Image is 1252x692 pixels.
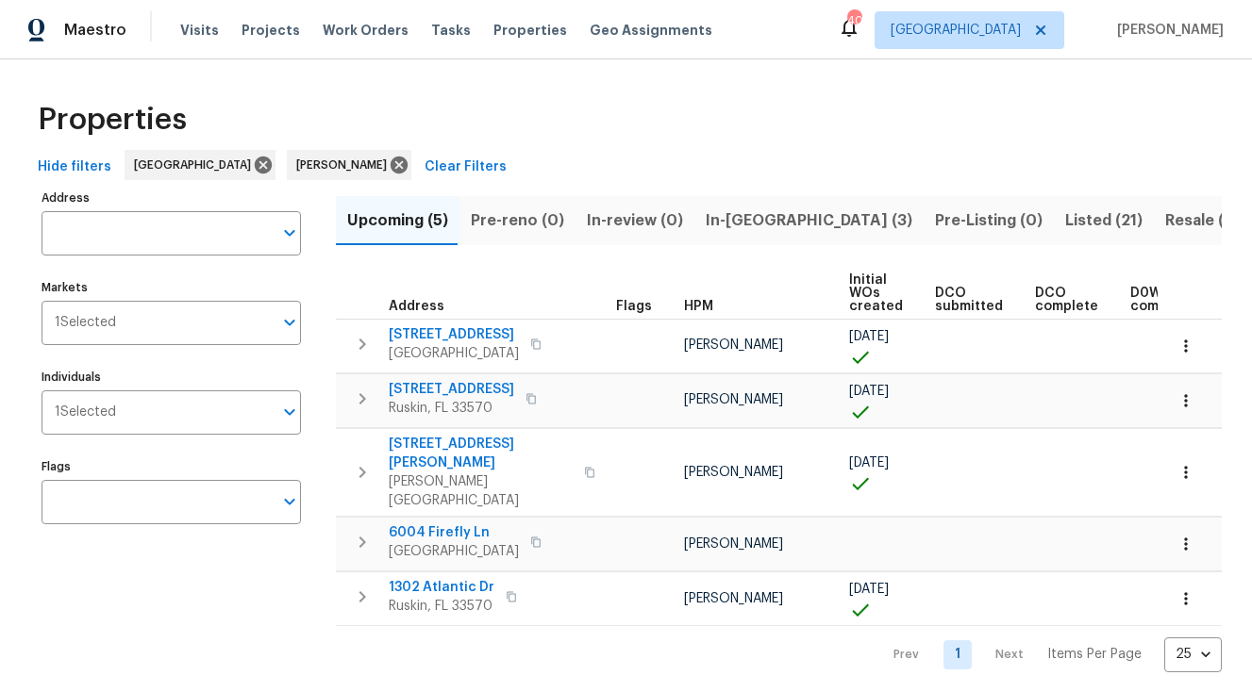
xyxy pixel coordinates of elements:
[134,156,259,174] span: [GEOGRAPHIC_DATA]
[276,220,303,246] button: Open
[1110,21,1224,40] span: [PERSON_NAME]
[125,150,275,180] div: [GEOGRAPHIC_DATA]
[347,207,448,234] span: Upcoming (5)
[38,110,187,129] span: Properties
[276,488,303,515] button: Open
[706,207,912,234] span: In-[GEOGRAPHIC_DATA] (3)
[847,11,860,30] div: 40
[493,21,567,40] span: Properties
[616,300,652,313] span: Flags
[943,640,972,669] a: Goto page 1
[431,24,471,37] span: Tasks
[296,156,394,174] span: [PERSON_NAME]
[42,282,301,293] label: Markets
[389,542,519,561] span: [GEOGRAPHIC_DATA]
[876,637,1222,672] nav: Pagination Navigation
[389,597,494,616] span: Ruskin, FL 33570
[849,330,889,343] span: [DATE]
[389,300,444,313] span: Address
[389,578,494,597] span: 1302 Atlantic Dr
[684,466,783,479] span: [PERSON_NAME]
[425,156,507,179] span: Clear Filters
[1035,287,1098,313] span: DCO complete
[30,150,119,185] button: Hide filters
[417,150,514,185] button: Clear Filters
[849,583,889,596] span: [DATE]
[42,371,301,383] label: Individuals
[180,21,219,40] span: Visits
[471,207,564,234] span: Pre-reno (0)
[684,338,783,352] span: [PERSON_NAME]
[389,344,519,363] span: [GEOGRAPHIC_DATA]
[323,21,409,40] span: Work Orders
[684,300,713,313] span: HPM
[590,21,712,40] span: Geo Assignments
[849,273,903,313] span: Initial WOs created
[38,156,111,179] span: Hide filters
[64,21,126,40] span: Maestro
[389,325,519,344] span: [STREET_ADDRESS]
[684,393,783,406] span: [PERSON_NAME]
[389,472,573,510] span: [PERSON_NAME][GEOGRAPHIC_DATA]
[242,21,300,40] span: Projects
[42,192,301,204] label: Address
[684,592,783,605] span: [PERSON_NAME]
[935,207,1043,234] span: Pre-Listing (0)
[389,523,519,542] span: 6004 Firefly Ln
[1065,207,1143,234] span: Listed (21)
[891,21,1021,40] span: [GEOGRAPHIC_DATA]
[276,399,303,425] button: Open
[389,380,514,399] span: [STREET_ADDRESS]
[1165,207,1247,234] span: Resale (10)
[684,537,783,551] span: [PERSON_NAME]
[587,207,683,234] span: In-review (0)
[1130,287,1194,313] span: D0W complete
[849,385,889,398] span: [DATE]
[389,435,573,472] span: [STREET_ADDRESS][PERSON_NAME]
[276,309,303,336] button: Open
[389,399,514,418] span: Ruskin, FL 33570
[55,404,116,420] span: 1 Selected
[1164,630,1222,679] div: 25
[1047,645,1142,664] p: Items Per Page
[287,150,411,180] div: [PERSON_NAME]
[55,315,116,331] span: 1 Selected
[935,287,1003,313] span: DCO submitted
[42,461,301,472] label: Flags
[849,456,889,470] span: [DATE]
